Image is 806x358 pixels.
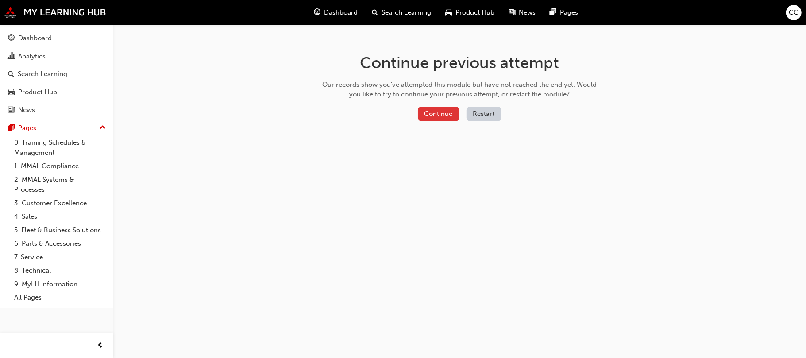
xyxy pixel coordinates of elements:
a: All Pages [11,291,109,304]
button: Continue [418,107,459,121]
div: Our records show you've attempted this module but have not reached the end yet. Would you like to... [319,80,600,100]
button: Pages [4,120,109,136]
a: 9. MyLH Information [11,277,109,291]
a: 5. Fleet & Business Solutions [11,223,109,237]
span: up-icon [100,122,106,134]
div: News [18,105,35,115]
span: Search Learning [382,8,432,18]
a: 8. Technical [11,264,109,277]
div: Search Learning [18,69,67,79]
a: 0. Training Schedules & Management [11,136,109,159]
a: 4. Sales [11,210,109,223]
a: Dashboard [4,30,109,46]
span: CC [789,8,799,18]
a: search-iconSearch Learning [365,4,439,22]
a: 3. Customer Excellence [11,196,109,210]
span: news-icon [509,7,516,18]
span: Pages [560,8,578,18]
img: mmal [4,7,106,18]
span: search-icon [372,7,378,18]
a: news-iconNews [502,4,543,22]
div: Pages [18,123,36,133]
a: News [4,102,109,118]
span: news-icon [8,106,15,114]
span: search-icon [8,70,14,78]
a: 7. Service [11,250,109,264]
span: Product Hub [456,8,495,18]
span: prev-icon [97,340,104,351]
span: car-icon [8,89,15,96]
span: pages-icon [8,124,15,132]
span: car-icon [446,7,452,18]
a: 6. Parts & Accessories [11,237,109,250]
div: Analytics [18,51,46,62]
a: pages-iconPages [543,4,586,22]
a: car-iconProduct Hub [439,4,502,22]
span: chart-icon [8,53,15,61]
a: Product Hub [4,84,109,100]
span: pages-icon [550,7,557,18]
a: Analytics [4,48,109,65]
span: guage-icon [314,7,321,18]
a: guage-iconDashboard [307,4,365,22]
a: 2. MMAL Systems & Processes [11,173,109,196]
span: guage-icon [8,35,15,42]
a: 1. MMAL Compliance [11,159,109,173]
span: Dashboard [324,8,358,18]
span: News [519,8,536,18]
button: DashboardAnalyticsSearch LearningProduct HubNews [4,28,109,120]
button: CC [786,5,802,20]
h1: Continue previous attempt [319,53,600,73]
a: Search Learning [4,66,109,82]
div: Dashboard [18,33,52,43]
button: Restart [467,107,501,121]
div: Product Hub [18,87,57,97]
